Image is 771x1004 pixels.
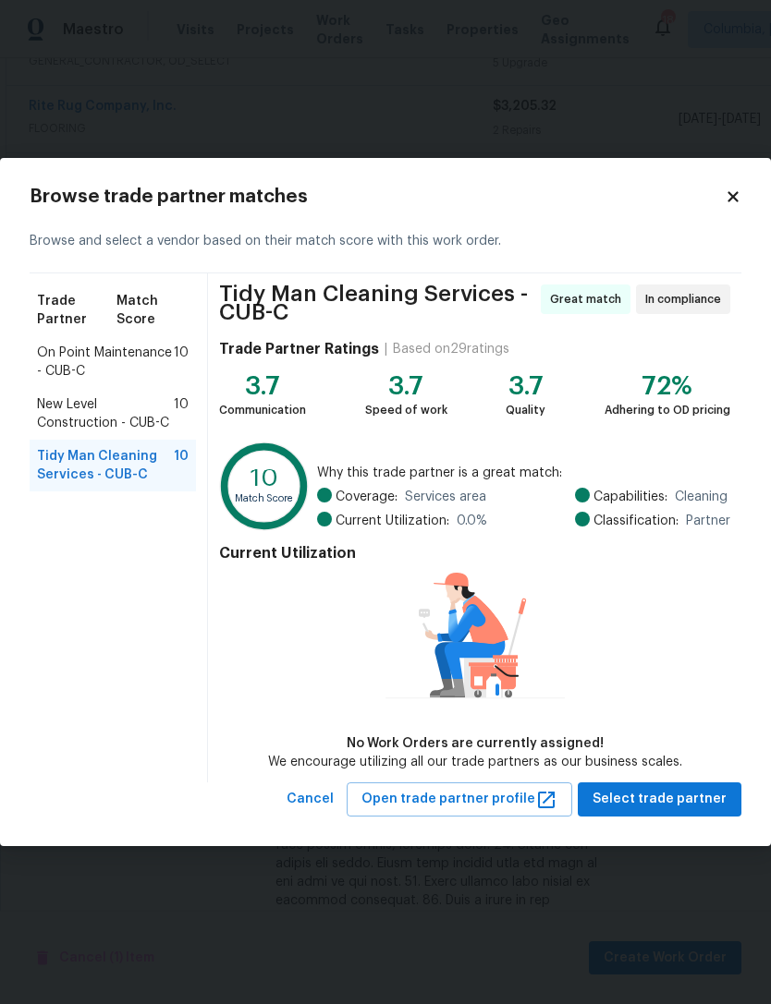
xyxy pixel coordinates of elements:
span: Open trade partner profile [361,788,557,811]
button: Open trade partner profile [347,782,572,817]
text: 10 [251,466,278,491]
button: Select trade partner [578,782,741,817]
div: 3.7 [219,377,306,395]
span: Match Score [116,292,189,329]
span: 10 [174,447,189,484]
span: Classification: [594,512,679,530]
span: Partner [686,512,730,530]
div: | [379,340,393,358]
span: 0.0 % [457,512,487,530]
span: Cleaning [675,488,728,506]
span: On Point Maintenance - CUB-C [37,344,174,381]
span: Current Utilization: [336,512,449,530]
span: Why this trade partner is a great match: [317,464,730,482]
span: Cancel [287,788,334,811]
div: Adhering to OD pricing [605,401,730,419]
text: Match Score [235,493,294,503]
div: Browse and select a vendor based on their match score with this work order. [30,210,741,273]
span: Coverage: [336,488,398,506]
div: 3.7 [365,377,447,395]
div: 72% [605,377,730,395]
span: Select trade partner [593,788,727,811]
h2: Browse trade partner matches [30,187,725,206]
span: 10 [174,395,189,432]
div: Speed of work [365,401,447,419]
span: Tidy Man Cleaning Services - CUB-C [37,447,174,484]
span: 10 [174,344,189,381]
span: Tidy Man Cleaning Services - CUB-C [219,284,535,321]
h4: Trade Partner Ratings [219,340,379,358]
h4: Current Utilization [219,544,730,562]
span: Great match [550,290,629,308]
div: Quality [506,401,545,419]
span: New Level Construction - CUB-C [37,395,174,432]
div: No Work Orders are currently assigned! [268,734,682,753]
span: Trade Partner [37,292,116,329]
button: Cancel [279,782,341,817]
span: Services area [405,488,486,506]
div: Based on 29 ratings [393,340,509,358]
div: 3.7 [506,377,545,395]
span: In compliance [645,290,728,308]
div: Communication [219,401,306,419]
div: We encourage utilizing all our trade partners as our business scales. [268,753,682,771]
span: Capabilities: [594,488,667,506]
